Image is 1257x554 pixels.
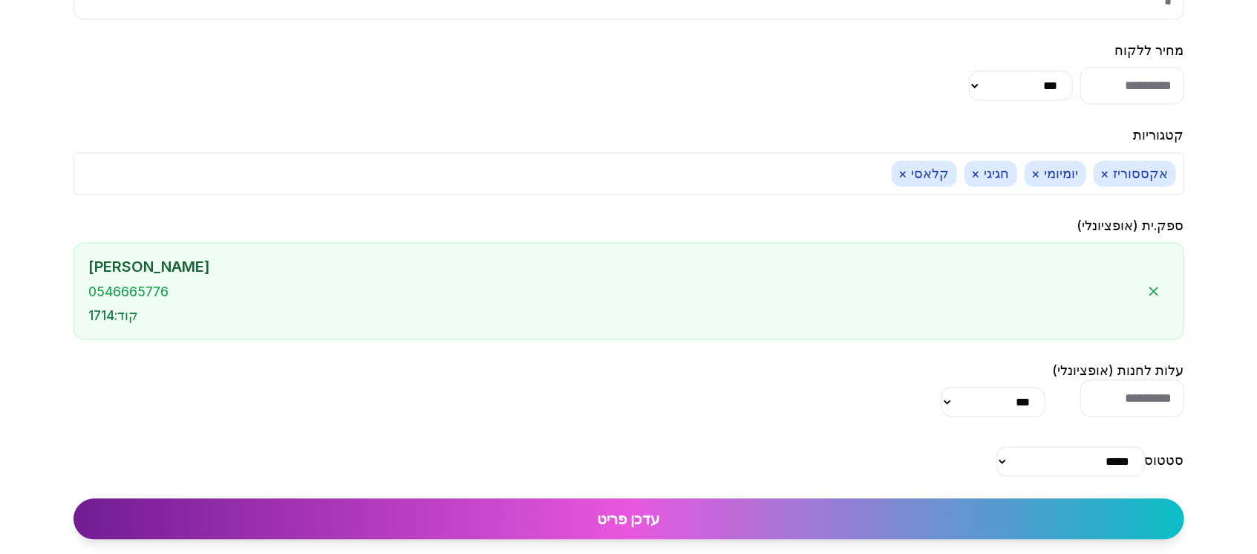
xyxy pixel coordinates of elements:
div: [PERSON_NAME] [89,258,1139,276]
span: יומיומי [1025,160,1086,186]
span: חגיגי [964,160,1017,186]
button: × [972,164,981,183]
button: × [1101,164,1110,183]
button: הסר ספק.ית [1139,276,1169,306]
label: קטגוריות [1134,127,1184,143]
label: ספק.ית (אופציונלי) [1077,218,1184,233]
label: עלות לחנות (אופציונלי) [1053,362,1184,378]
button: עדכן פריט [74,498,1184,539]
div: 0546665776 [89,284,1139,300]
span: קלאסי [892,160,957,186]
label: מחיר ללקוח [1115,42,1184,58]
div: קוד : 1714 [89,307,1139,324]
button: × [1032,164,1041,183]
button: × [899,164,908,183]
span: אקססוריז [1094,160,1176,186]
label: סטטוס [1145,452,1184,468]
